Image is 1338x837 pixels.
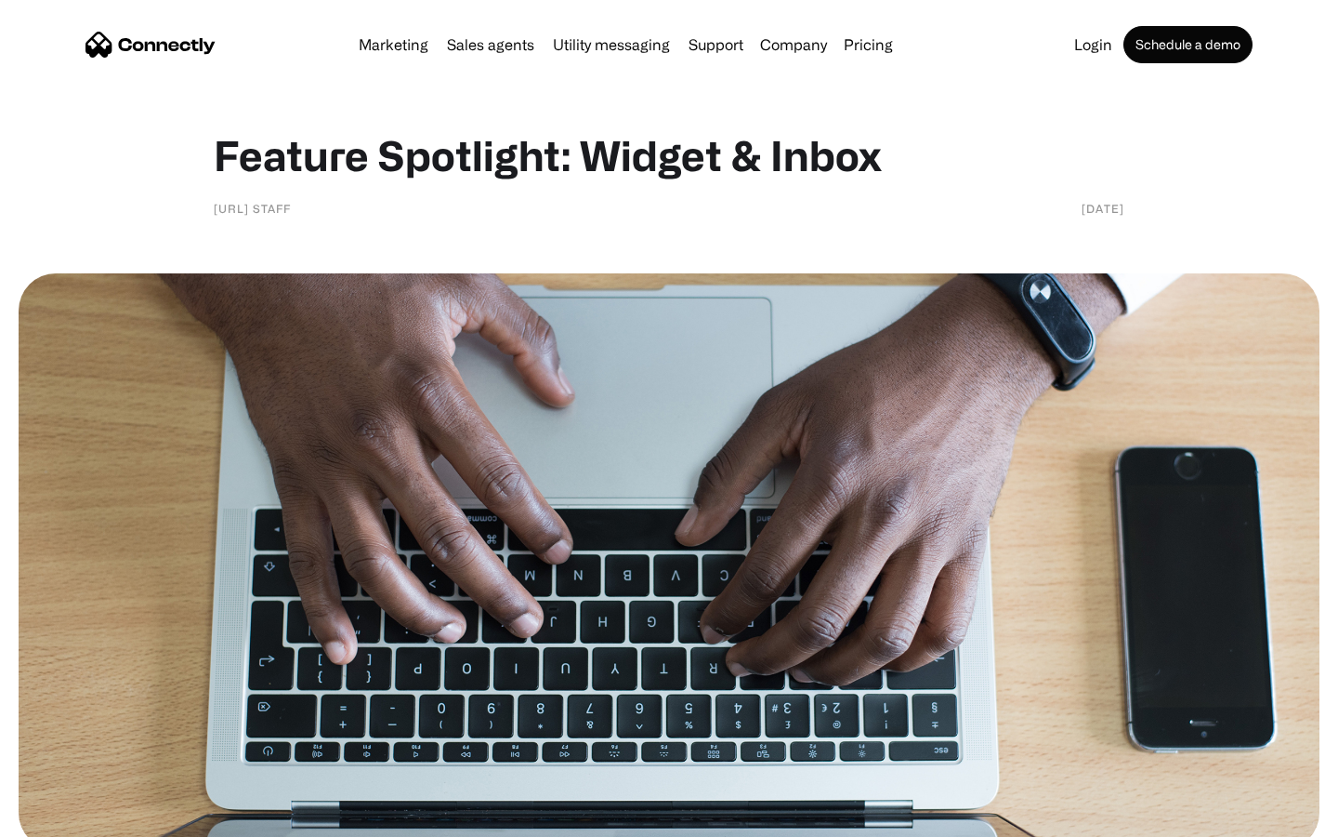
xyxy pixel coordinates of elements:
a: Marketing [351,37,436,52]
div: [DATE] [1082,199,1124,218]
h1: Feature Spotlight: Widget & Inbox [214,130,1124,180]
a: Utility messaging [545,37,677,52]
aside: Language selected: English [19,804,111,830]
a: Sales agents [439,37,542,52]
div: Company [760,32,827,58]
a: Support [681,37,751,52]
a: Login [1067,37,1120,52]
a: Schedule a demo [1123,26,1253,63]
ul: Language list [37,804,111,830]
a: Pricing [836,37,900,52]
div: [URL] staff [214,199,291,218]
